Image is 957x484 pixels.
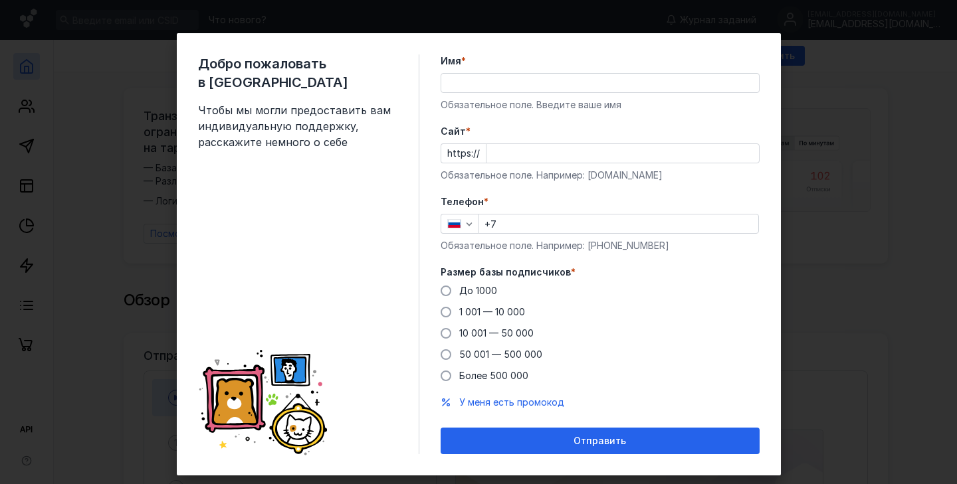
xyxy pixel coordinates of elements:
span: Телефон [441,195,484,208]
span: 10 001 — 50 000 [459,327,534,339]
span: У меня есть промокод [459,396,564,408]
span: Чтобы мы могли предоставить вам индивидуальную поддержку, расскажите немного о себе [198,102,397,150]
span: Размер базы подписчиков [441,266,571,279]
div: Обязательное поле. Например: [PHONE_NUMBER] [441,239,760,252]
div: Обязательное поле. Например: [DOMAIN_NAME] [441,169,760,182]
button: У меня есть промокод [459,396,564,409]
span: Добро пожаловать в [GEOGRAPHIC_DATA] [198,54,397,92]
span: До 1000 [459,285,497,296]
span: 1 001 — 10 000 [459,306,525,317]
span: Имя [441,54,461,68]
div: Обязательное поле. Введите ваше имя [441,98,760,112]
span: Более 500 000 [459,370,528,381]
button: Отправить [441,428,760,454]
span: Cайт [441,125,466,138]
span: 50 001 — 500 000 [459,349,542,360]
span: Отправить [574,436,626,447]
